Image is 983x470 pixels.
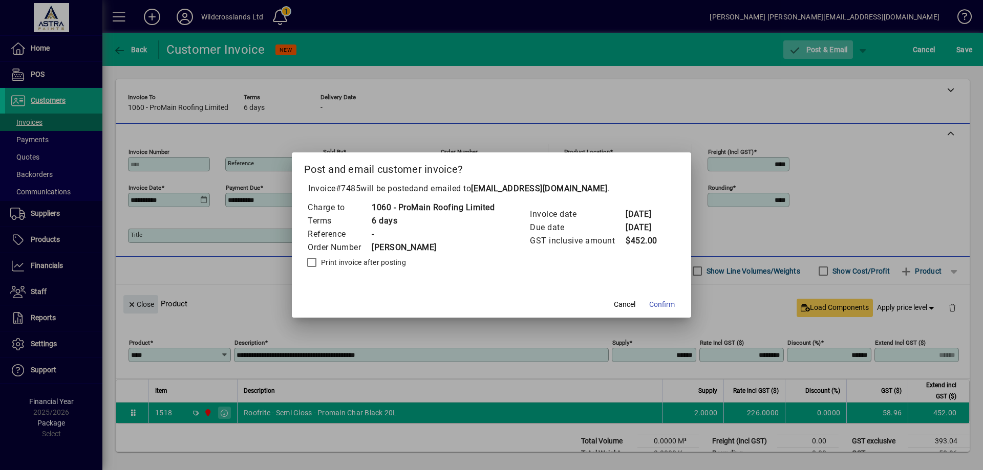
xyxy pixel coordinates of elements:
[307,228,371,241] td: Reference
[307,241,371,254] td: Order Number
[292,152,691,182] h2: Post and email customer invoice?
[371,228,495,241] td: -
[614,299,635,310] span: Cancel
[529,234,625,248] td: GST inclusive amount
[649,299,675,310] span: Confirm
[414,184,607,193] span: and emailed to
[529,221,625,234] td: Due date
[371,241,495,254] td: [PERSON_NAME]
[371,214,495,228] td: 6 days
[336,184,361,193] span: #7485
[608,295,641,314] button: Cancel
[371,201,495,214] td: 1060 - ProMain Roofing Limited
[304,183,679,195] p: Invoice will be posted .
[529,208,625,221] td: Invoice date
[471,184,607,193] b: [EMAIL_ADDRESS][DOMAIN_NAME]
[307,201,371,214] td: Charge to
[307,214,371,228] td: Terms
[625,208,666,221] td: [DATE]
[645,295,679,314] button: Confirm
[319,257,406,267] label: Print invoice after posting
[625,221,666,234] td: [DATE]
[625,234,666,248] td: $452.00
